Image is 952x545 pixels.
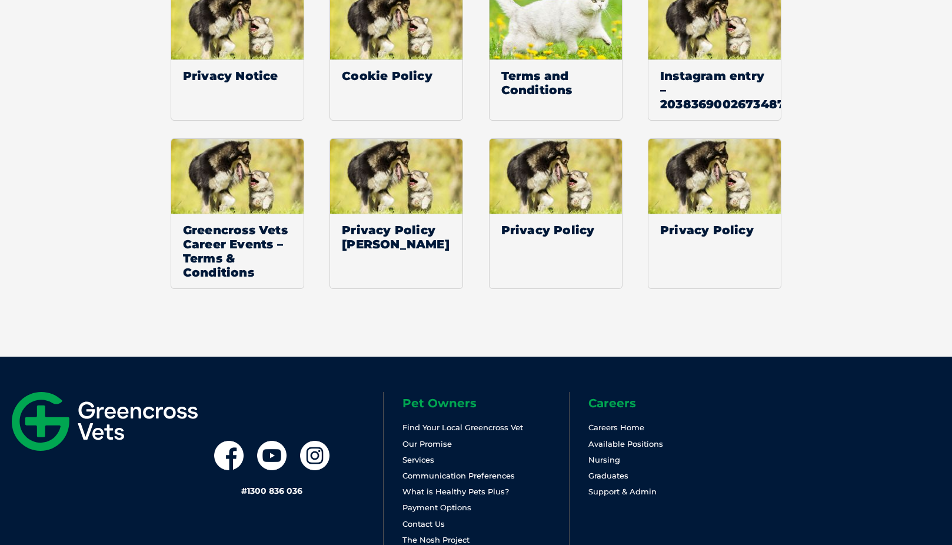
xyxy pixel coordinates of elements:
span: Cookie Policy [330,59,462,92]
a: Default ThumbnailPrivacy Policy [648,138,781,289]
a: What is Healthy Pets Plus? [402,487,509,496]
a: Payment Options [402,503,471,512]
span: # [241,486,247,496]
span: Privacy Policy [648,214,781,246]
span: Privacy Policy [490,214,622,246]
a: Our Promise [402,439,452,448]
img: Default Thumbnail [648,139,781,214]
span: Greencross Vets Career Events – Terms & Conditions [171,214,304,288]
img: Default Thumbnail [490,139,623,214]
h6: Careers [588,397,755,409]
a: Default ThumbnailPrivacy Policy [489,138,623,289]
span: Privacy Notice [171,59,304,92]
img: Default Thumbnail [330,139,463,214]
a: Find Your Local Greencross Vet [402,423,523,432]
a: Contact Us [402,519,445,529]
a: Communication Preferences [402,471,515,480]
span: Privacy Policy [PERSON_NAME] [330,214,462,260]
a: Graduates [588,471,628,480]
img: Default Thumbnail [171,139,304,214]
a: Careers Home [588,423,644,432]
a: Default ThumbnailPrivacy Policy [PERSON_NAME] [329,138,463,289]
a: Nursing [588,455,620,464]
a: Support & Admin [588,487,657,496]
h6: Pet Owners [402,397,569,409]
a: Available Positions [588,439,663,448]
a: The Nosh Project [402,535,470,544]
a: Services [402,455,434,464]
span: Terms and Conditions [490,59,622,106]
a: #1300 836 036 [241,486,302,496]
span: Instagram entry – 2038369002673487346_321590398 [648,59,781,120]
a: Default ThumbnailGreencross Vets Career Events – Terms & Conditions [171,138,304,289]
